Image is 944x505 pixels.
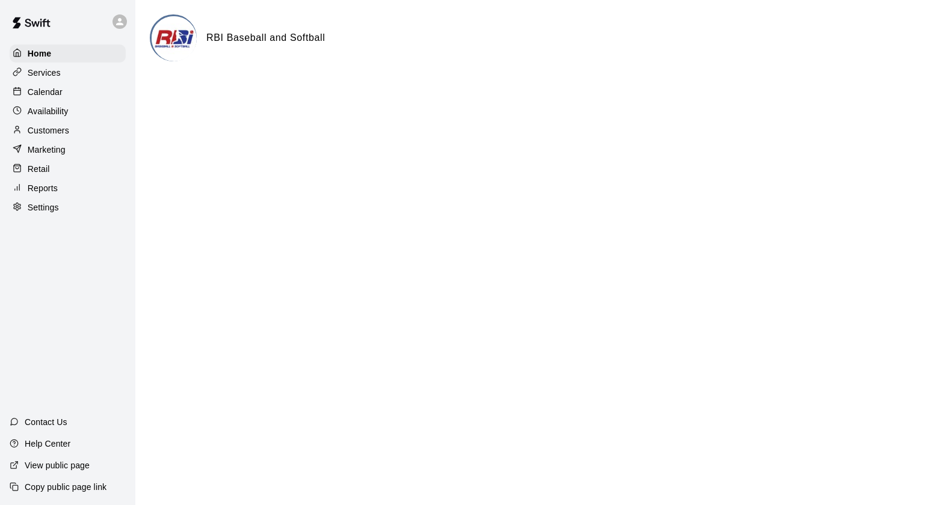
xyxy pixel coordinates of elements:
p: Retail [28,163,50,175]
p: Settings [28,201,59,213]
a: Home [10,44,126,63]
img: RBI Baseball and Softball logo [152,16,197,61]
a: Settings [10,198,126,216]
a: Calendar [10,83,126,101]
a: Retail [10,160,126,178]
p: Contact Us [25,416,67,428]
p: Home [28,47,52,60]
p: Reports [28,182,58,194]
p: Services [28,67,61,79]
a: Reports [10,179,126,197]
p: Marketing [28,144,66,156]
p: Customers [28,124,69,136]
a: Marketing [10,141,126,159]
h6: RBI Baseball and Softball [206,30,325,46]
p: Help Center [25,438,70,450]
a: Services [10,64,126,82]
p: View public page [25,459,90,471]
p: Calendar [28,86,63,98]
p: Availability [28,105,69,117]
p: Copy public page link [25,481,106,493]
a: Availability [10,102,126,120]
a: Customers [10,121,126,139]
